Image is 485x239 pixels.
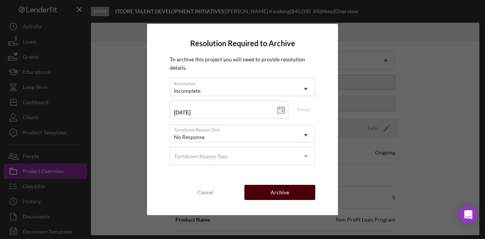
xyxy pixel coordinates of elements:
div: Turndown Reason Two [174,153,227,159]
p: To archive this project you will need to provide resolution details. [170,55,315,72]
div: Incomplete [174,88,200,94]
div: Reset [297,104,310,115]
button: Reset [293,104,315,115]
div: Cancel [197,185,213,200]
div: No Response [174,134,205,140]
div: Archive [271,185,289,200]
h4: Resolution Required to Archive [170,39,315,48]
button: Cancel [170,185,241,200]
button: Archive [244,185,315,200]
div: Open Intercom Messenger [459,206,477,224]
